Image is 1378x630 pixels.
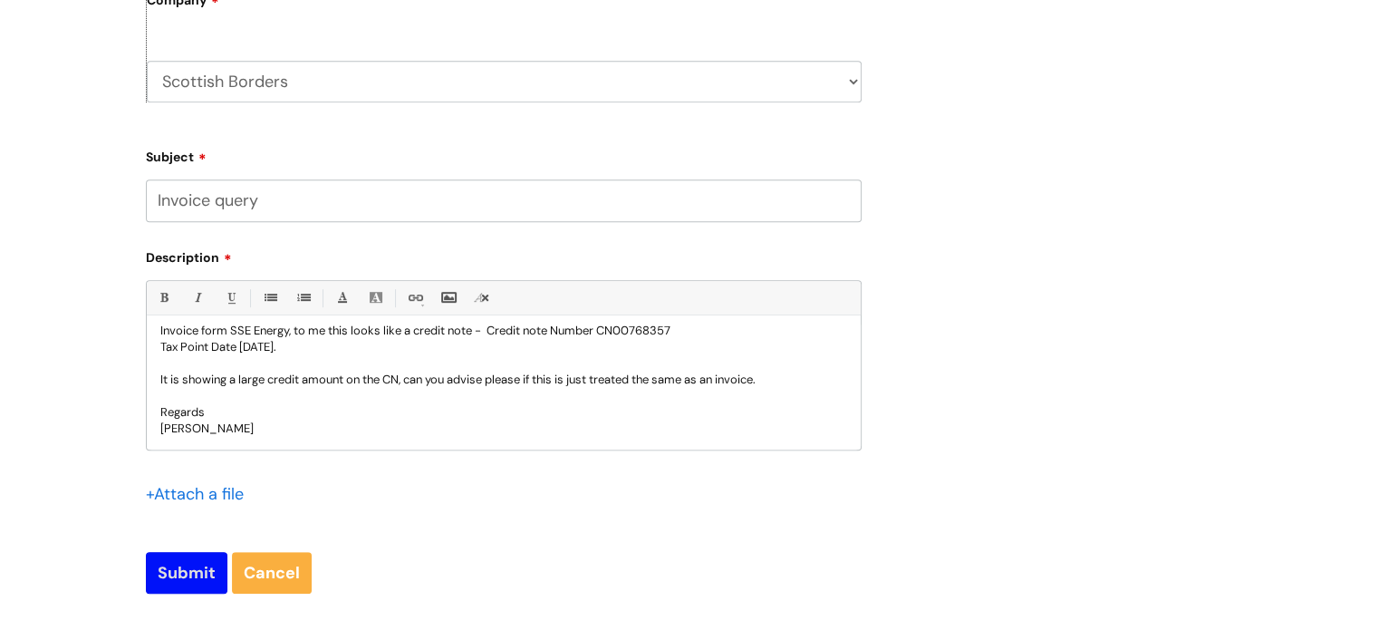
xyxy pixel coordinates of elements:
div: Attach a file [146,480,255,509]
a: Insert Image... [437,286,459,309]
a: Underline(Ctrl-U) [219,286,242,309]
p: [PERSON_NAME] [160,421,847,437]
a: • Unordered List (Ctrl-Shift-7) [258,286,281,309]
a: Bold (Ctrl-B) [152,286,175,309]
a: Remove formatting (Ctrl-\) [470,286,493,309]
a: Back Color [364,286,387,309]
a: 1. Ordered List (Ctrl-Shift-8) [292,286,314,309]
label: Description [146,244,862,266]
p: Tax Point Date [DATE]. It is showing a large credit amount on the CN, can you advise please if th... [160,339,847,388]
input: Submit [146,552,227,594]
a: Link [403,286,426,309]
p: Invoice form SSE Energy, to me this looks like a credit note - Credit note Number CN00768357 [160,323,847,339]
a: Font Color [331,286,353,309]
label: Subject [146,143,862,165]
a: Cancel [232,552,312,594]
p: Regards [160,404,847,421]
a: Italic (Ctrl-I) [186,286,208,309]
